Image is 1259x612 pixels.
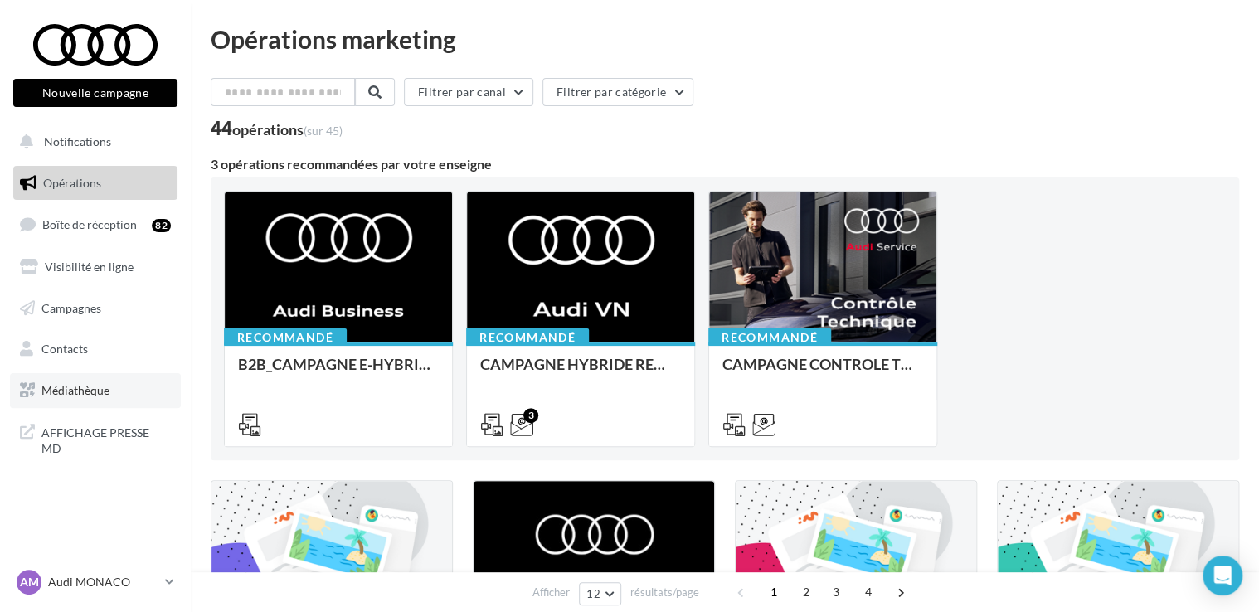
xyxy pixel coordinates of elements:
[542,78,693,106] button: Filtrer par catégorie
[10,166,181,201] a: Opérations
[10,291,181,326] a: Campagnes
[823,579,849,605] span: 3
[44,134,111,148] span: Notifications
[13,79,177,107] button: Nouvelle campagne
[232,122,343,137] div: opérations
[211,158,1239,171] div: 3 opérations recommandées par votre enseigne
[855,579,882,605] span: 4
[10,124,174,159] button: Notifications
[13,566,177,598] a: AM Audi MONACO
[579,582,621,605] button: 12
[466,328,589,347] div: Recommandé
[41,300,101,314] span: Campagnes
[630,585,699,600] span: résultats/page
[304,124,343,138] span: (sur 45)
[404,78,533,106] button: Filtrer par canal
[586,587,600,600] span: 12
[211,27,1239,51] div: Opérations marketing
[224,328,347,347] div: Recommandé
[10,373,181,408] a: Médiathèque
[532,585,570,600] span: Afficher
[45,260,134,274] span: Visibilité en ligne
[10,332,181,367] a: Contacts
[20,574,39,590] span: AM
[1203,556,1242,595] div: Open Intercom Messenger
[41,421,171,457] span: AFFICHAGE PRESSE MD
[10,250,181,284] a: Visibilité en ligne
[708,328,831,347] div: Recommandé
[238,356,439,389] div: B2B_CAMPAGNE E-HYBRID OCTOBRE
[722,356,923,389] div: CAMPAGNE CONTROLE TECHNIQUE 25€ OCTOBRE
[10,206,181,242] a: Boîte de réception82
[41,383,109,397] span: Médiathèque
[48,574,158,590] p: Audi MONACO
[211,119,343,138] div: 44
[41,342,88,356] span: Contacts
[43,176,101,190] span: Opérations
[152,219,171,232] div: 82
[10,415,181,464] a: AFFICHAGE PRESSE MD
[480,356,681,389] div: CAMPAGNE HYBRIDE RECHARGEABLE
[523,408,538,423] div: 3
[793,579,819,605] span: 2
[42,217,137,231] span: Boîte de réception
[761,579,787,605] span: 1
